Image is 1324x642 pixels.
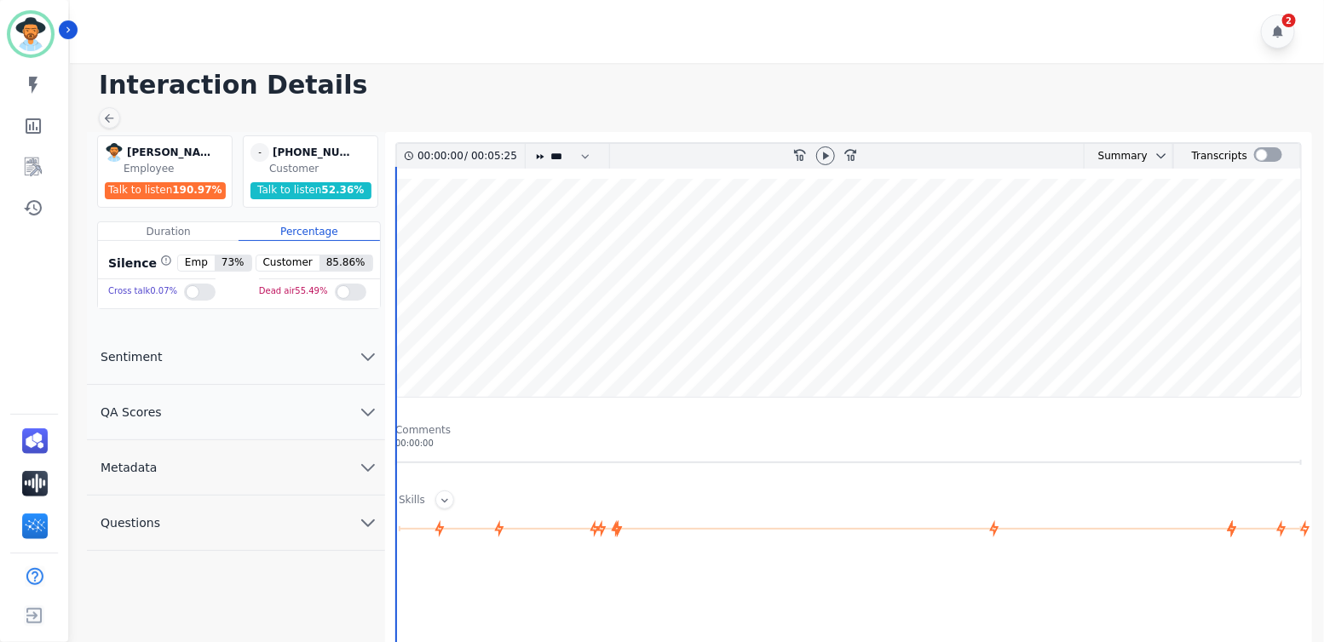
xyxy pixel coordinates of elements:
[1154,149,1168,163] svg: chevron down
[1192,144,1247,169] div: Transcripts
[172,184,222,196] span: 190.97 %
[124,162,228,175] div: Employee
[417,144,464,169] div: 00:00:00
[358,402,378,422] svg: chevron down
[87,496,385,551] button: Questions chevron down
[87,459,170,476] span: Metadata
[269,162,374,175] div: Customer
[105,182,226,199] div: Talk to listen
[108,279,177,304] div: Cross talk 0.07 %
[399,493,425,509] div: Skills
[99,70,1307,100] h1: Interaction Details
[468,144,515,169] div: 00:05:25
[1085,144,1148,169] div: Summary
[395,423,1302,437] div: Comments
[10,14,51,54] img: Bordered avatar
[105,255,172,272] div: Silence
[239,222,379,241] div: Percentage
[250,182,371,199] div: Talk to listen
[87,440,385,496] button: Metadata chevron down
[87,385,385,440] button: QA Scores chevron down
[273,143,358,162] div: [PHONE_NUMBER]
[178,255,215,271] span: Emp
[395,437,1302,450] div: 00:00:00
[358,457,378,478] svg: chevron down
[358,513,378,533] svg: chevron down
[127,143,212,162] div: [PERSON_NAME]
[321,184,364,196] span: 52.36 %
[87,404,176,421] span: QA Scores
[87,348,176,365] span: Sentiment
[417,144,521,169] div: /
[98,222,239,241] div: Duration
[250,143,269,162] span: -
[358,347,378,367] svg: chevron down
[1148,149,1168,163] button: chevron down
[1282,14,1296,27] div: 2
[87,514,174,531] span: Questions
[215,255,251,271] span: 73 %
[87,330,385,385] button: Sentiment chevron down
[256,255,319,271] span: Customer
[319,255,372,271] span: 85.86 %
[259,279,328,304] div: Dead air 55.49 %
